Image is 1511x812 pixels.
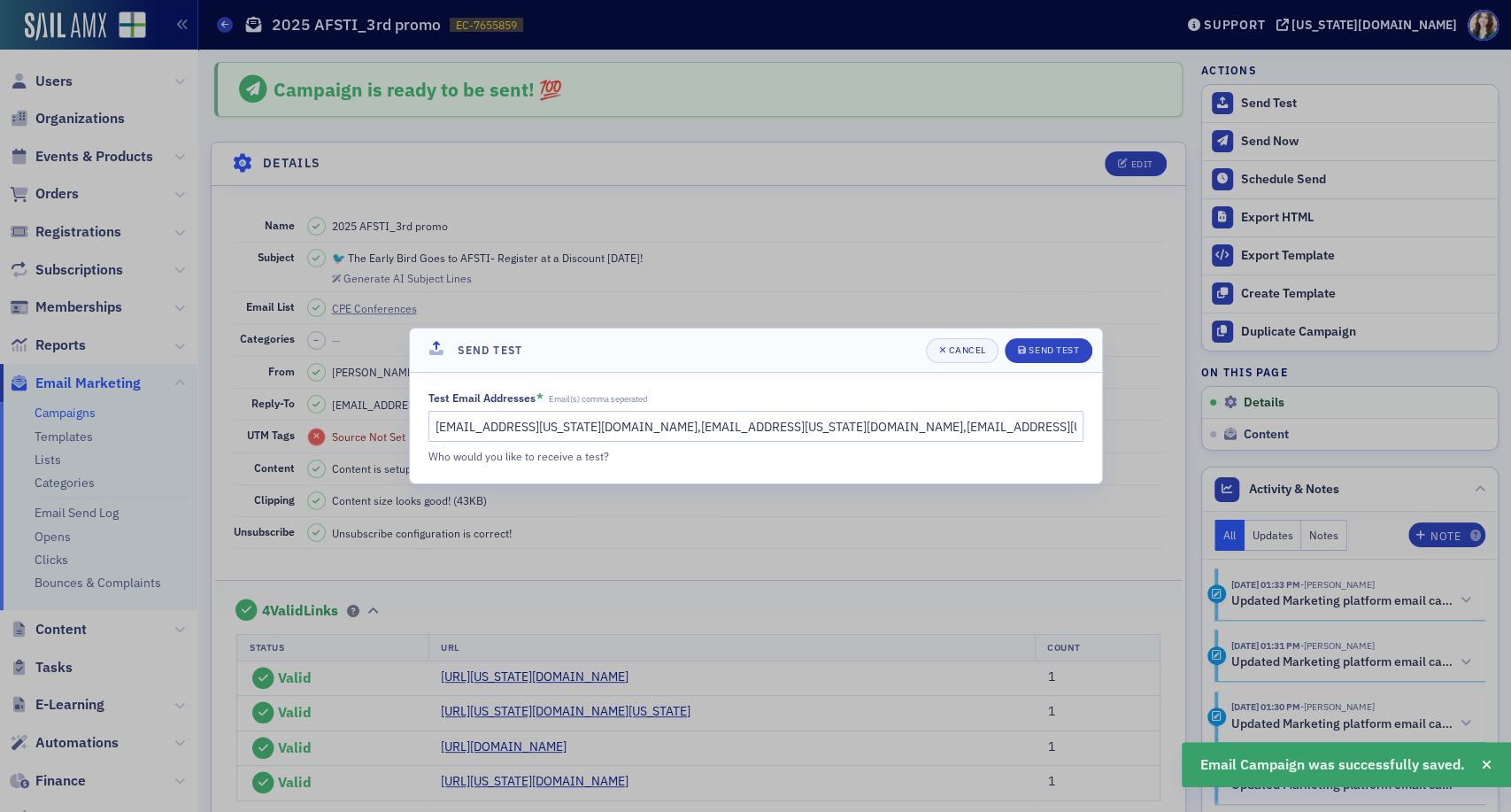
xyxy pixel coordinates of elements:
span: Email(s) comma seperated [549,394,647,405]
button: Send Test [1005,338,1092,363]
div: Who would you like to receive a test? [428,448,1023,464]
span: Email Campaign was successfully saved. [1200,754,1465,776]
div: Test Email Addresses [428,391,536,405]
div: Send Test [1029,345,1079,355]
abbr: This field is required [536,391,543,404]
h4: Send Test [458,342,522,358]
button: Cancel [926,338,999,363]
div: Cancel [948,345,985,355]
